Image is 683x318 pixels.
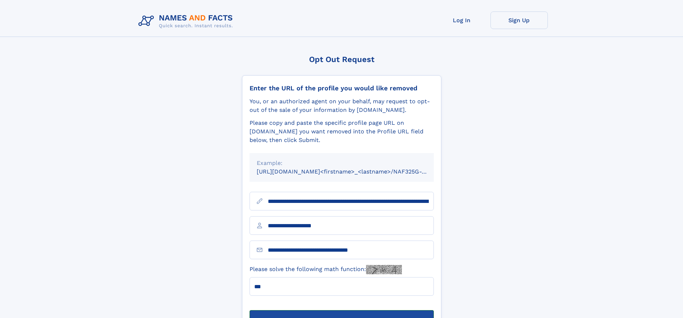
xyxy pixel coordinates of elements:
[257,159,427,167] div: Example:
[257,168,447,175] small: [URL][DOMAIN_NAME]<firstname>_<lastname>/NAF325G-xxxxxxxx
[250,119,434,144] div: Please copy and paste the specific profile page URL on [DOMAIN_NAME] you want removed into the Pr...
[242,55,441,64] div: Opt Out Request
[490,11,548,29] a: Sign Up
[250,84,434,92] div: Enter the URL of the profile you would like removed
[250,265,402,274] label: Please solve the following math function:
[433,11,490,29] a: Log In
[250,97,434,114] div: You, or an authorized agent on your behalf, may request to opt-out of the sale of your informatio...
[136,11,239,31] img: Logo Names and Facts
